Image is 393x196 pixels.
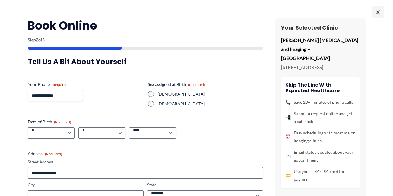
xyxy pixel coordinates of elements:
span: (Required) [188,82,205,87]
span: (Required) [54,120,71,124]
label: State [147,182,263,188]
label: Your Phone [28,81,143,87]
li: Submit a request online and get a call back [286,110,355,125]
span: 📅 [286,133,291,141]
span: 💳 [286,172,291,179]
li: Save 20+ minutes of phone calls [286,98,355,106]
li: Easy scheduling with most major imaging clinics [286,129,355,145]
li: Email status updates about your appointment [286,148,355,164]
h4: Skip the line with Expected Healthcare [286,82,355,93]
label: [DEMOGRAPHIC_DATA] [157,101,263,107]
label: City [28,182,144,188]
h3: Tell us a bit about yourself [28,57,263,66]
span: (Required) [52,82,69,87]
span: × [372,6,384,18]
legend: Address [28,151,62,157]
label: Street Address [28,159,263,165]
span: 📧 [286,152,291,160]
span: 2 [36,37,38,42]
legend: Date of Birth [28,119,71,125]
span: 📞 [286,98,291,106]
li: Use your HSA/FSA card for payment [286,168,355,183]
p: [STREET_ADDRESS] [281,63,360,72]
h3: Your Selected Clinic [281,24,360,31]
p: [PERSON_NAME] [MEDICAL_DATA] and Imaging – [GEOGRAPHIC_DATA] [281,36,360,62]
span: 5 [42,37,45,42]
span: 📲 [286,114,291,122]
h2: Book Online [28,18,263,33]
label: [DEMOGRAPHIC_DATA] [157,91,263,97]
legend: Sex assigned at Birth [148,81,205,87]
p: Step of [28,38,263,42]
span: (Required) [45,152,62,156]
